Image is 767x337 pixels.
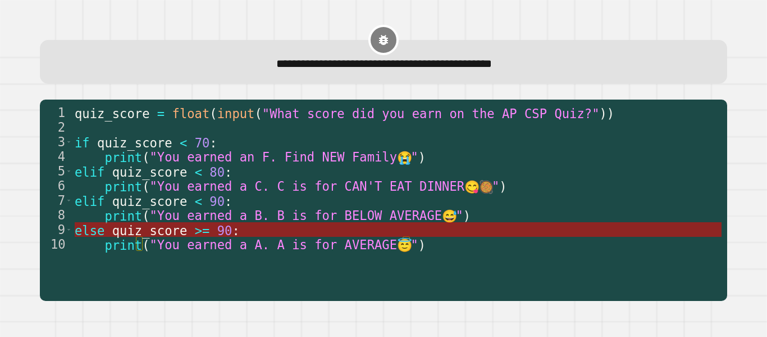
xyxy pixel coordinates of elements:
span: else [75,223,104,237]
span: 90 [209,194,225,208]
span: Toggle code folding, rows 3 through 4 [66,134,72,149]
span: : [209,135,217,150]
span: ( [142,150,149,164]
span: elif [75,194,104,208]
span: "You earned an F. Find NEW Family " [149,149,418,164]
span: ( [209,106,217,120]
div: 9 [40,222,72,237]
span: quiz_score [75,106,150,120]
span: : [225,194,232,208]
span: 🥘 [478,179,492,194]
span: quiz_score [112,164,188,179]
span: 😅 [442,209,455,223]
span: print [104,150,142,164]
span: "What score did you earn on the AP CSP Quiz?" [262,106,600,120]
span: quiz_score [112,194,188,208]
span: ( [142,237,149,252]
span: 😋 [464,179,478,194]
span: 90 [217,223,232,237]
span: print [104,237,142,252]
span: print [104,179,142,194]
span: : [225,164,232,179]
span: float [172,106,210,120]
span: = [157,106,165,120]
span: ( [142,179,149,194]
span: Toggle code folding, rows 9 through 10 [66,222,72,237]
span: ) [499,179,506,194]
span: 😇 [397,238,410,253]
span: input [217,106,255,120]
span: if [75,135,90,150]
div: 7 [40,193,72,208]
span: quiz_score [97,135,172,150]
div: 6 [40,178,72,193]
span: : [232,223,239,237]
span: ( [254,106,262,120]
span: 70 [195,135,210,150]
span: ( [142,208,149,223]
span: ) [418,237,426,252]
span: ) [463,208,471,223]
span: ) [418,150,426,164]
span: < [195,164,202,179]
div: 10 [40,237,72,251]
div: 3 [40,134,72,149]
span: 😭 [397,150,410,165]
div: 4 [40,149,72,164]
span: "You earned a C. C is for CAN'T EAT DINNER " [149,178,499,193]
span: < [180,135,187,150]
span: >= [195,223,210,237]
span: )) [599,106,614,120]
div: 5 [40,164,72,178]
span: quiz_score [112,223,188,237]
span: "You earned a A. A is for AVERAGE " [149,237,418,251]
span: 80 [209,164,225,179]
span: Toggle code folding, rows 7 through 8 [66,193,72,208]
span: elif [75,164,104,179]
span: print [104,208,142,223]
div: 2 [40,120,72,134]
div: 8 [40,208,72,222]
div: 1 [40,105,72,120]
span: Toggle code folding, rows 5 through 6 [66,164,72,178]
span: "You earned a B. B is for BELOW AVERAGE " [149,208,463,222]
span: < [195,194,202,208]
